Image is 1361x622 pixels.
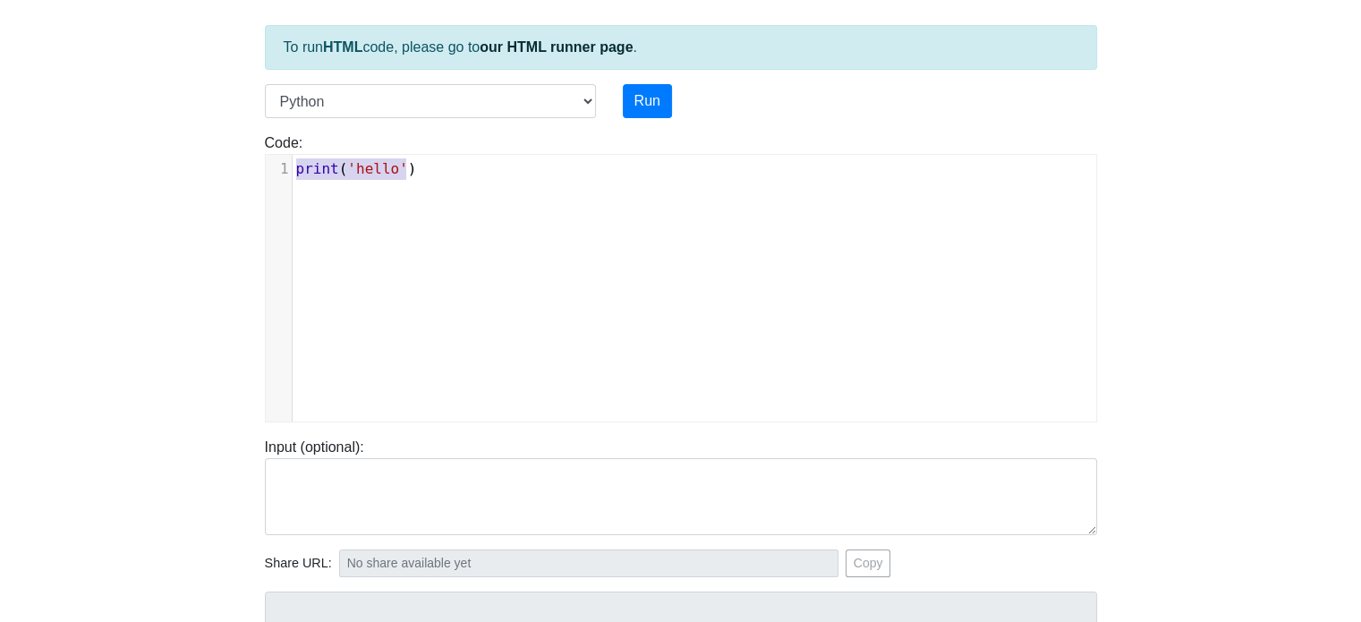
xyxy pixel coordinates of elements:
strong: HTML [323,39,362,55]
div: To run code, please go to . [265,25,1097,70]
button: Run [623,84,672,118]
span: print [296,160,339,177]
div: Input (optional): [251,437,1110,535]
button: Copy [846,550,891,577]
div: 1 [266,158,292,180]
a: our HTML runner page [480,39,633,55]
span: ( ) [296,160,417,177]
span: 'hello' [347,160,407,177]
input: No share available yet [339,550,838,577]
span: Share URL: [265,554,332,574]
div: Code: [251,132,1110,422]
